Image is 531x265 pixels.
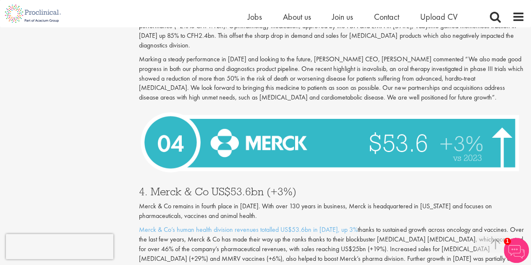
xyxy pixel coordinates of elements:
[504,238,529,263] img: Chatbot
[332,11,353,22] a: Join us
[420,11,458,22] a: Upload CV
[139,55,525,102] p: Marking a steady performance in [DATE] and looking to the future, [PERSON_NAME] CEO, [PERSON_NAME...
[139,201,525,220] p: Merck & Co remains in fourth place in [DATE]. With over 130 years in business, Merck is headquart...
[283,11,311,22] a: About us
[139,225,358,234] a: Merck & Co’s human health division revenues totalled US$53.6bn in [DATE], up 3%
[139,186,525,197] h3: 4. Merck & Co US$53.6bn (+3%)
[6,234,113,259] iframe: reCAPTCHA
[248,11,262,22] a: Jobs
[374,11,399,22] a: Contact
[504,238,511,245] span: 1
